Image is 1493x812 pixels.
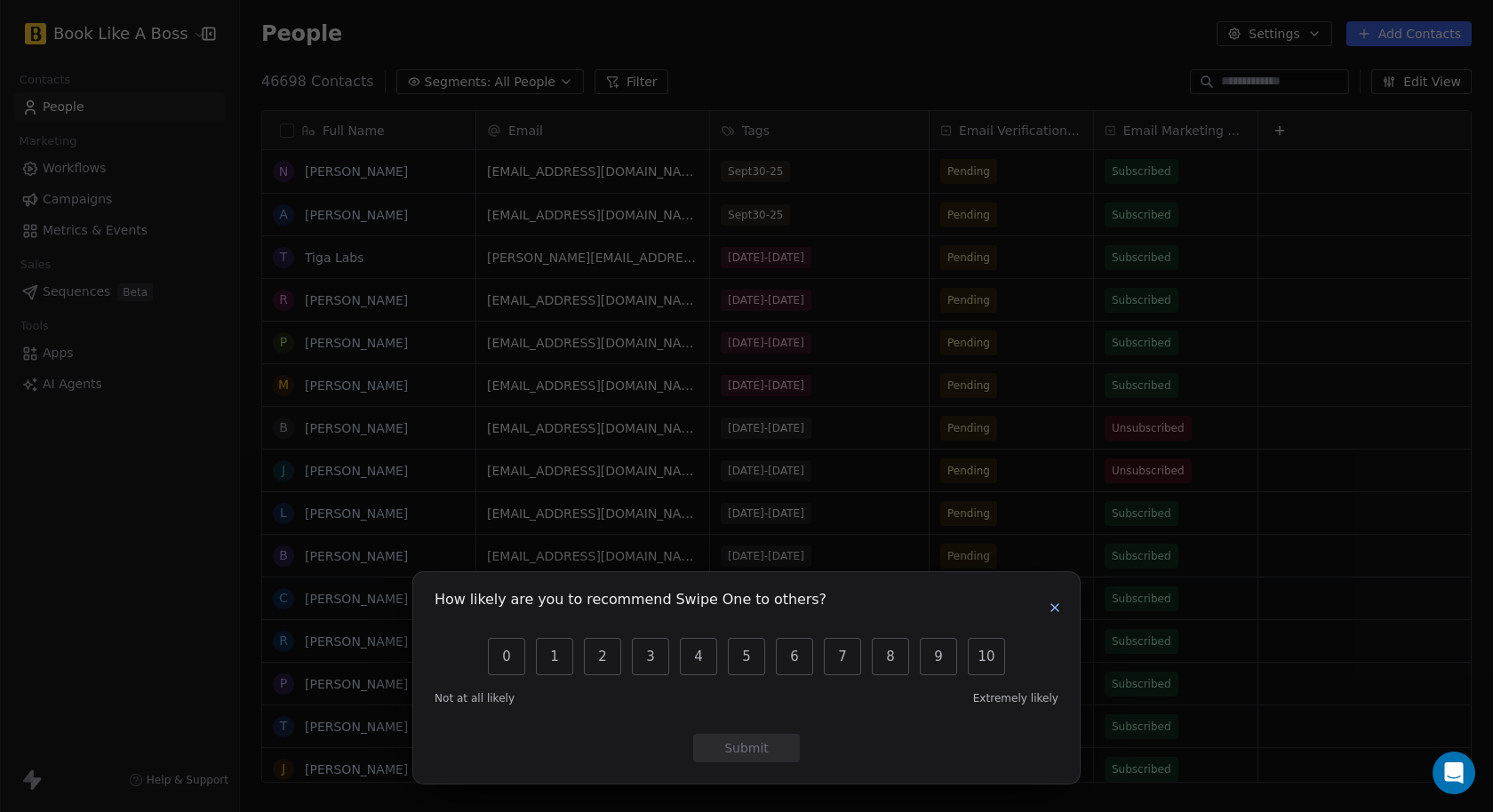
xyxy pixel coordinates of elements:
button: 8 [872,638,909,675]
h1: How likely are you to recommend Swipe One to others? [435,593,826,611]
span: Not at all likely [435,691,515,705]
button: 5 [728,638,765,675]
button: Submit [693,734,800,762]
button: 0 [488,638,525,675]
button: 4 [680,638,717,675]
span: Extremely likely [973,691,1058,705]
button: 2 [584,638,621,675]
button: 6 [776,638,813,675]
button: 1 [536,638,573,675]
button: 10 [968,638,1005,675]
button: 9 [920,638,957,675]
button: 3 [632,638,669,675]
button: 7 [824,638,861,675]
